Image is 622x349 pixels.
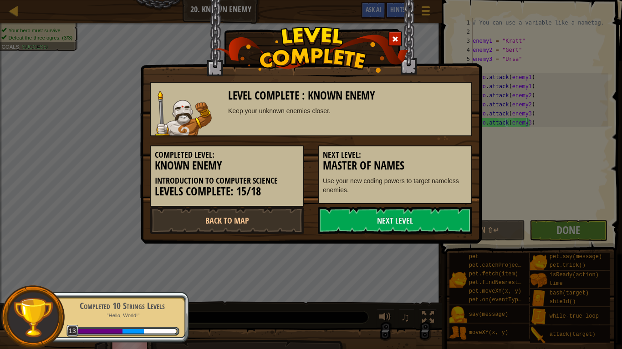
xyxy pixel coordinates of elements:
img: goliath.png [155,90,212,135]
a: Next Level [318,207,472,234]
h3: Known Enemy [155,160,299,172]
h3: Level Complete : Known Enemy [228,90,467,102]
div: Completed 10 Strings Levels [65,299,179,312]
h3: Master of Names [323,160,467,172]
p: "Hello, World!" [65,312,179,319]
h5: Completed Level: [155,150,299,160]
p: Use your new coding powers to target nameless enemies. [323,176,467,194]
h5: Next Level: [323,150,467,160]
img: trophy.png [12,297,54,338]
img: level_complete.png [214,27,409,73]
span: 13 [66,325,79,337]
h5: Introduction to Computer Science [155,176,299,185]
div: Keep your unknown enemies closer. [228,106,467,115]
a: Back to Map [150,207,304,234]
h3: Levels Complete: 15/18 [155,185,299,198]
